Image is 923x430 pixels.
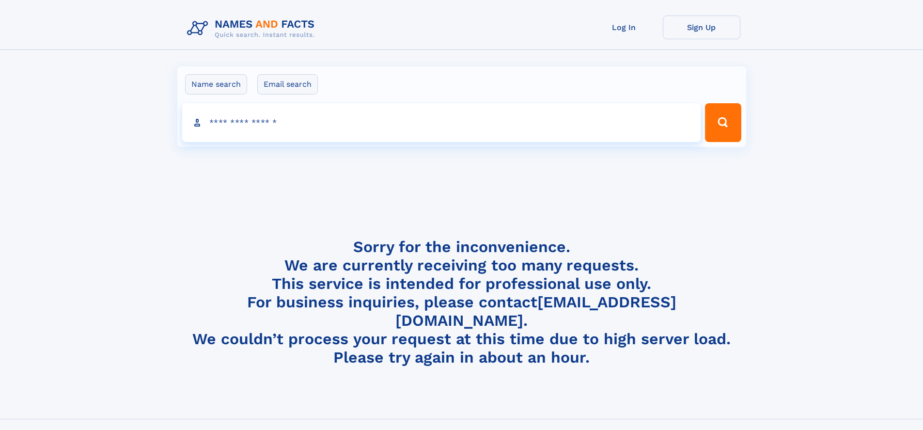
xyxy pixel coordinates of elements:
[663,16,740,39] a: Sign Up
[395,293,676,330] a: [EMAIL_ADDRESS][DOMAIN_NAME]
[585,16,663,39] a: Log In
[185,74,247,95] label: Name search
[182,103,701,142] input: search input
[183,238,740,367] h4: Sorry for the inconvenience. We are currently receiving too many requests. This service is intend...
[183,16,323,42] img: Logo Names and Facts
[705,103,741,142] button: Search Button
[257,74,318,95] label: Email search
